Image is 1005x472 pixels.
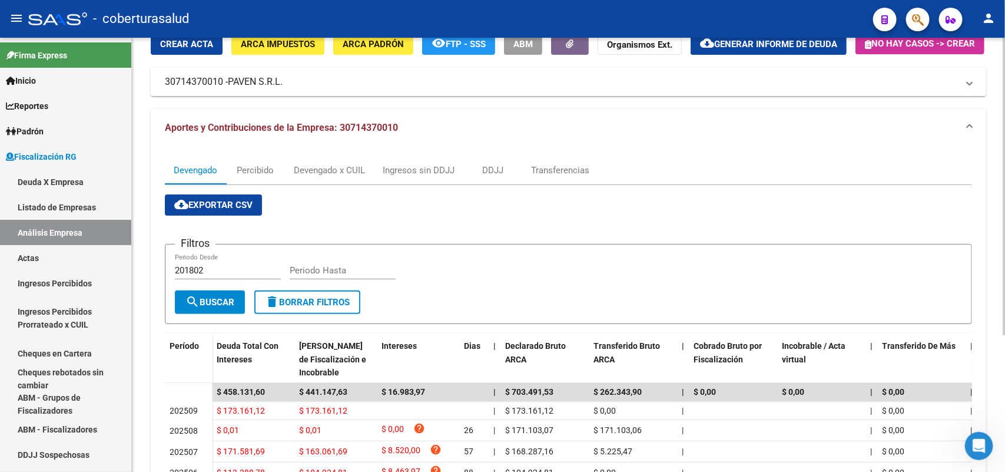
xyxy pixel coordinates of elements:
span: $ 703.491,53 [505,387,553,397]
div: Percibido [237,164,274,177]
datatable-header-cell: | [489,334,500,385]
i: help [430,444,442,456]
span: | [970,387,973,397]
span: Incobrable / Acta virtual [782,341,845,364]
span: | [870,341,873,351]
span: | [870,425,872,435]
button: Borrar Filtros [254,291,360,314]
span: $ 173.161,12 [505,406,553,415]
span: $ 163.061,69 [299,447,347,456]
mat-icon: delete [265,295,279,309]
span: Transferido De Más [882,341,956,351]
strong: Organismos Ext. [607,39,672,50]
span: Firma Express [6,49,67,62]
span: | [682,447,684,456]
span: $ 173.161,12 [217,406,265,415]
span: $ 173.161,12 [299,406,347,415]
span: $ 0,00 [782,387,804,397]
div: DDJJ [482,164,503,177]
datatable-header-cell: Período [165,334,212,383]
span: 202507 [170,447,198,457]
span: $ 16.983,97 [382,387,425,397]
button: ABM [504,33,542,55]
span: $ 0,00 [882,387,904,397]
span: | [493,425,495,435]
span: $ 0,00 [593,406,616,415]
span: $ 171.103,07 [505,425,553,435]
span: $ 458.131,60 [217,387,265,397]
i: help [413,423,425,434]
span: Borrar Filtros [265,297,350,308]
span: Reportes [6,100,48,113]
span: $ 8.520,00 [382,444,420,460]
span: | [870,447,872,456]
span: $ 168.287,16 [505,447,553,456]
span: Deuda Total Con Intereses [217,341,278,364]
datatable-header-cell: Transferido Bruto ARCA [589,334,677,385]
span: FTP - SSS [446,39,486,49]
span: | [870,387,873,397]
span: | [970,425,972,435]
button: Crear Acta [151,33,223,55]
button: Buscar [175,291,245,314]
mat-expansion-panel-header: 30714370010 -PAVEN S.R.L. [151,68,986,96]
button: FTP - SSS [422,33,495,55]
button: ARCA Padrón [333,33,413,55]
button: Organismos Ext. [598,33,682,55]
span: | [493,406,495,415]
span: 202509 [170,406,198,415]
mat-icon: remove_red_eye [432,36,446,50]
span: Intereses [382,341,417,351]
datatable-header-cell: Intereses [377,334,459,385]
span: Transferido Bruto ARCA [593,341,660,364]
span: $ 0,00 [694,387,716,397]
span: | [682,387,684,397]
span: $ 262.343,90 [593,387,642,397]
button: No hay casos -> Crear [855,33,984,54]
span: $ 0,00 [382,423,404,438]
datatable-header-cell: Transferido De Más [877,334,966,385]
span: Dias [464,341,480,351]
span: | [682,425,684,435]
datatable-header-cell: Dias [459,334,489,385]
span: | [970,406,972,415]
mat-icon: cloud_download [174,197,188,212]
mat-icon: cloud_download [700,36,714,50]
span: $ 0,01 [217,425,239,435]
span: $ 0,00 [882,447,904,456]
span: | [682,341,684,351]
datatable-header-cell: Deuda Bruta Neto de Fiscalización e Incobrable [294,334,377,385]
button: Exportar CSV [165,194,262,216]
mat-icon: menu [9,11,24,25]
span: $ 0,00 [882,406,904,415]
span: No hay casos -> Crear [865,38,975,49]
span: 26 [464,425,473,435]
div: Devengado x CUIL [294,164,365,177]
button: Generar informe de deuda [691,33,847,55]
span: PAVEN S.R.L. [228,75,283,88]
span: | [493,341,496,351]
span: Período [170,341,199,351]
datatable-header-cell: | [677,334,689,385]
span: | [493,447,495,456]
span: ARCA Impuestos [241,39,315,49]
span: $ 171.581,69 [217,447,265,456]
mat-panel-title: 30714370010 - [165,75,958,88]
span: $ 171.103,06 [593,425,642,435]
span: $ 0,01 [299,425,321,435]
span: Buscar [185,297,234,308]
div: Devengado [174,164,217,177]
mat-expansion-panel-header: Aportes y Contribuciones de la Empresa: 30714370010 [151,109,986,147]
span: Inicio [6,74,36,87]
datatable-header-cell: Cobrado Bruto por Fiscalización [689,334,777,385]
span: Declarado Bruto ARCA [505,341,566,364]
span: Cobrado Bruto por Fiscalización [694,341,762,364]
h3: Filtros [175,235,215,252]
mat-icon: search [185,295,200,309]
datatable-header-cell: Incobrable / Acta virtual [777,334,865,385]
span: $ 0,00 [882,425,904,435]
div: Transferencias [531,164,589,177]
datatable-header-cell: | [865,334,877,385]
div: Ingresos sin DDJJ [383,164,455,177]
span: Exportar CSV [174,200,253,210]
